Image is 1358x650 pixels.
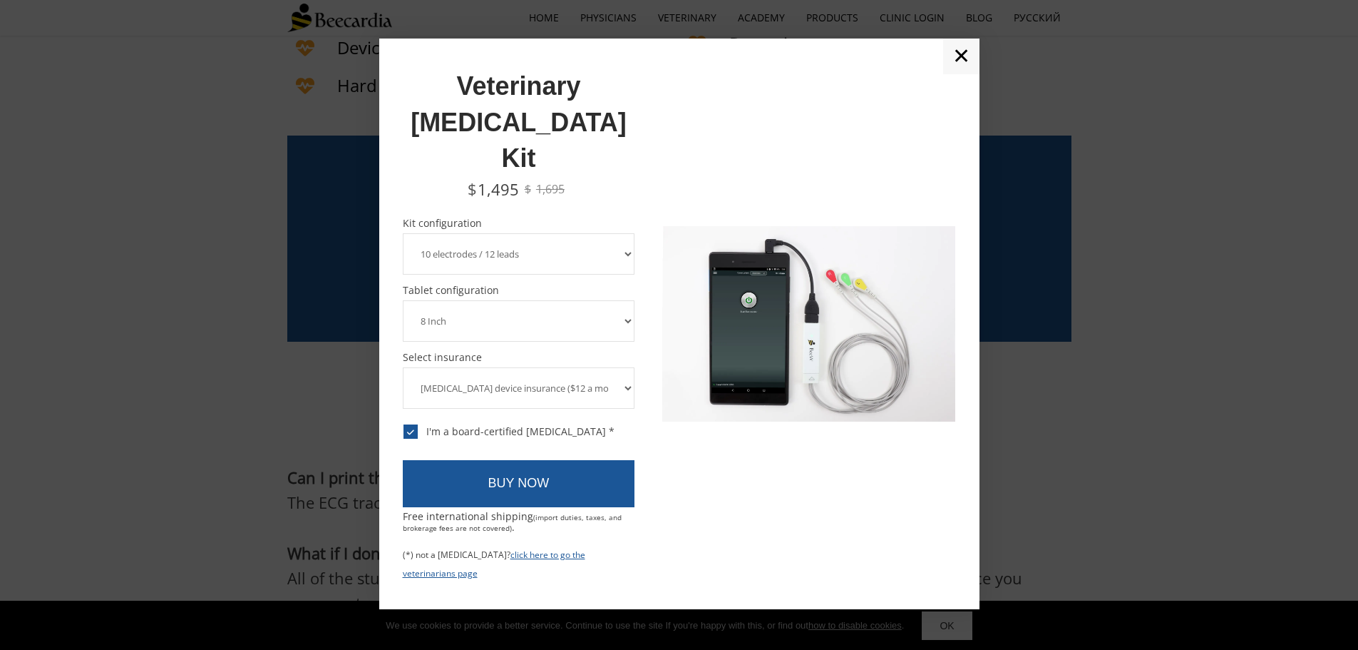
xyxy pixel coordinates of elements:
[536,181,565,197] span: 1,695
[478,178,519,200] span: 1,495
[403,425,614,438] div: I'm a board-certified [MEDICAL_DATA] *
[468,178,477,200] span: $
[403,549,510,561] span: (*) not a [MEDICAL_DATA]?
[403,367,635,409] select: Select insurance
[403,285,635,295] span: Tablet configuration
[403,233,635,275] select: Kit configuration
[403,352,635,362] span: Select insurance
[403,300,635,342] select: Tablet configuration
[525,181,531,197] span: $
[403,218,635,228] span: Kit configuration
[411,71,627,173] span: Veterinary [MEDICAL_DATA] Kit
[943,39,979,74] a: ✕
[403,509,622,534] span: Free international shipping .
[403,512,622,533] span: (import duties, taxes, and brokerage fees are not covered)
[403,460,635,507] a: BUY NOW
